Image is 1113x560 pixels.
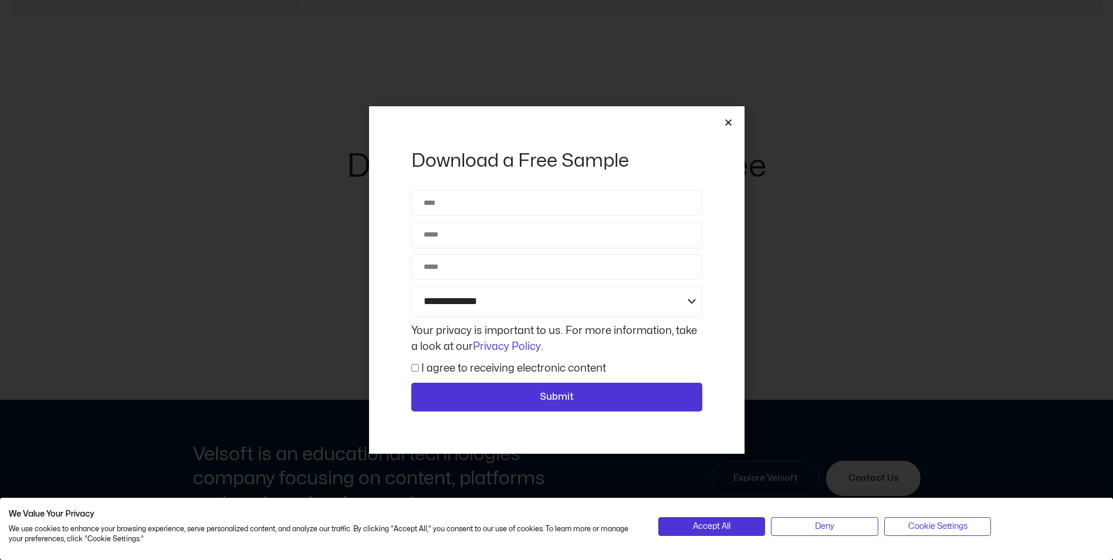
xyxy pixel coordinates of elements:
p: We use cookies to enhance your browsing experience, serve personalized content, and analyze our t... [9,524,641,544]
a: Close [724,118,733,127]
div: Your privacy is important to us. For more information, take a look at our . [408,323,705,355]
a: Privacy Policy [473,342,541,352]
button: Deny all cookies [771,517,878,536]
span: Cookie Settings [908,520,967,533]
h2: Download a Free Sample [411,149,702,173]
button: Accept all cookies [658,517,766,536]
span: Accept All [693,520,730,533]
button: Submit [411,383,702,412]
label: I agree to receiving electronic content [421,363,606,373]
span: Deny [815,520,834,533]
span: Submit [540,390,574,405]
h2: We Value Your Privacy [9,509,641,519]
button: Adjust cookie preferences [884,517,992,536]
